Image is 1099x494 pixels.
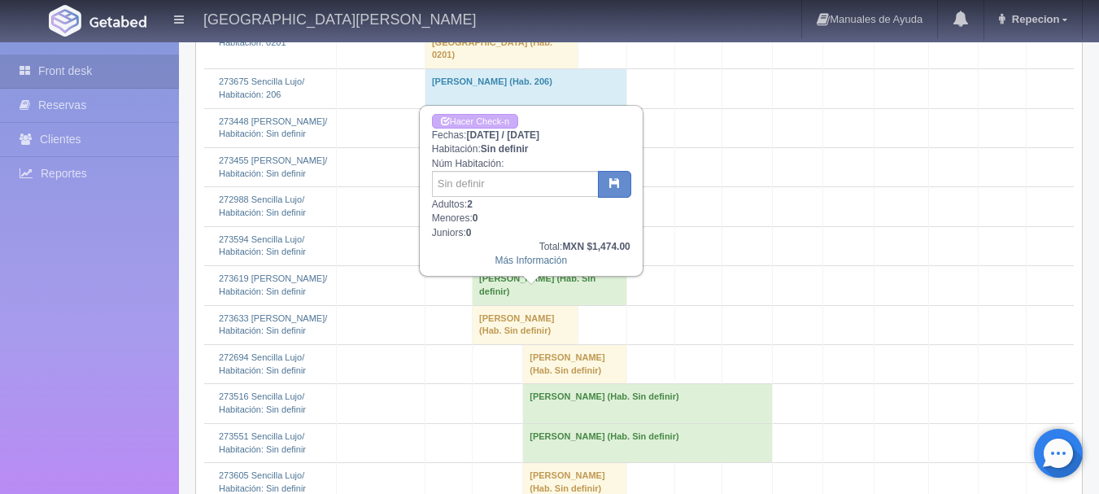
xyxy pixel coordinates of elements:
td: [PERSON_NAME] (Hab. Sin definir) [523,423,773,462]
a: 273448 [PERSON_NAME]/Habitación: Sin definir [219,116,327,139]
b: Sin definir [481,143,529,155]
td: [PERSON_NAME] (Hab. Sin definir) [473,305,578,344]
td: [PERSON_NAME] (Hab. Sin definir) [523,345,627,384]
a: Hacer Check-in [432,114,518,129]
td: [PERSON_NAME][GEOGRAPHIC_DATA] (Hab. 0201) [425,17,578,69]
input: Sin definir [432,171,599,197]
b: MXN $1,474.00 [562,241,630,252]
a: 273516 Sencilla Lujo/Habitación: Sin definir [219,391,306,414]
a: 273605 Sencilla Lujo/Habitación: Sin definir [219,470,306,493]
a: 273675 Sencilla Lujo/Habitación: 206 [219,77,304,99]
b: 2 [467,199,473,210]
b: [DATE] / [DATE] [466,129,539,141]
a: Más Información [495,255,567,266]
div: Total: [432,240,630,254]
a: 273619 [PERSON_NAME]/Habitación: Sin definir [219,273,327,296]
a: 273455 [PERSON_NAME]/Habitación: Sin definir [219,155,327,178]
a: 272988 Sencilla Lujo/Habitación: Sin definir [219,195,306,217]
a: 272694 Sencilla Lujo/Habitación: Sin definir [219,352,306,375]
a: 273551 Sencilla Lujo/Habitación: Sin definir [219,431,306,454]
h4: [GEOGRAPHIC_DATA][PERSON_NAME] [203,8,476,28]
img: Getabed [89,15,146,28]
td: [PERSON_NAME] (Hab. 206) [425,69,626,108]
a: 273633 [PERSON_NAME]/Habitación: Sin definir [219,313,327,336]
td: [PERSON_NAME] (Hab. Sin definir) [523,384,773,423]
td: [PERSON_NAME] (Hab. Sin definir) [473,266,627,305]
a: 273567 Sencilla Lujo/Habitación: 0201 [219,24,304,47]
b: 0 [473,212,478,224]
a: 273594 Sencilla Lujo/Habitación: Sin definir [219,234,306,257]
div: Fechas: Habitación: Núm Habitación: Adultos: Menores: Juniors: [421,107,642,275]
b: 0 [466,227,472,238]
img: Getabed [49,5,81,37]
span: Repecion [1008,13,1060,25]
